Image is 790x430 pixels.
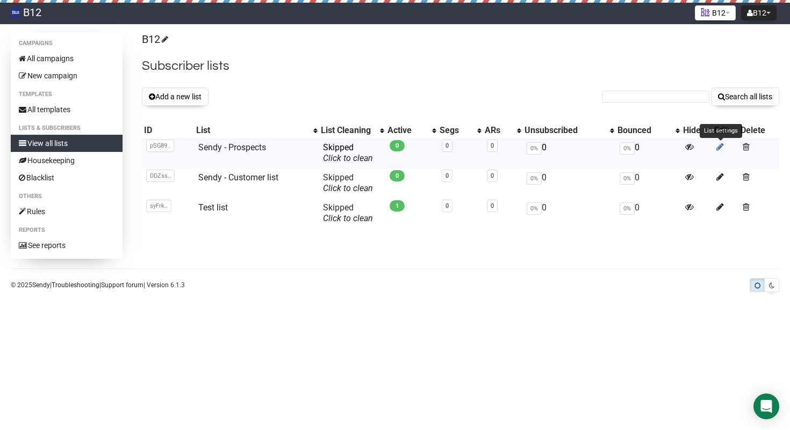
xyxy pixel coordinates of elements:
[52,281,99,289] a: Troubleshooting
[11,122,123,135] li: Lists & subscribers
[11,67,123,84] a: New campaign
[32,281,50,289] a: Sendy
[319,123,385,138] th: List Cleaning: No sort applied, activate to apply an ascending sort
[683,125,710,136] div: Hide
[701,8,709,17] img: 1.png
[198,142,266,152] a: Sendy - Prospects
[615,123,681,138] th: Bounced: No sort applied, activate to apply an ascending sort
[323,172,373,193] span: Skipped
[198,172,278,183] a: Sendy - Customer list
[11,152,123,169] a: Housekeeping
[11,50,123,67] a: All campaigns
[615,138,681,168] td: 0
[11,88,123,101] li: Templates
[323,183,373,193] a: Click to clean
[11,169,123,186] a: Blacklist
[741,5,777,20] button: B12
[491,202,494,209] a: 0
[11,279,185,291] p: © 2025 | | | Version 6.1.3
[483,123,522,138] th: ARs: No sort applied, activate to apply an ascending sort
[446,172,449,179] a: 0
[753,393,779,419] div: Open Intercom Messenger
[695,5,736,20] button: B12
[681,123,712,138] th: Hide: No sort applied, sorting is disabled
[615,168,681,198] td: 0
[522,168,615,198] td: 0
[527,202,542,215] span: 0%
[385,123,437,138] th: Active: No sort applied, activate to apply an ascending sort
[522,198,615,228] td: 0
[491,142,494,149] a: 0
[617,125,670,136] div: Bounced
[527,142,542,155] span: 0%
[446,202,449,209] a: 0
[101,281,143,289] a: Support forum
[11,101,123,118] a: All templates
[522,123,615,138] th: Unsubscribed: No sort applied, activate to apply an ascending sort
[491,172,494,179] a: 0
[146,140,174,152] span: pSG89..
[321,125,375,136] div: List Cleaning
[146,170,175,182] span: DDZss..
[11,190,123,203] li: Others
[738,123,779,138] th: Delete: No sort applied, sorting is disabled
[323,202,373,223] span: Skipped
[323,213,373,223] a: Click to clean
[741,125,777,136] div: Delete
[437,123,483,138] th: Segs: No sort applied, activate to apply an ascending sort
[11,203,123,220] a: Rules
[194,123,319,138] th: List: No sort applied, activate to apply an ascending sort
[700,124,742,138] div: List settings
[620,172,635,185] span: 0%
[323,142,373,163] span: Skipped
[527,172,542,185] span: 0%
[323,153,373,163] a: Click to clean
[390,170,405,181] span: 0
[711,88,779,106] button: Search all lists
[615,198,681,228] td: 0
[11,37,123,50] li: Campaigns
[440,125,472,136] div: Segs
[142,123,194,138] th: ID: No sort applied, sorting is disabled
[11,224,123,237] li: Reports
[144,125,192,136] div: ID
[620,202,635,215] span: 0%
[390,140,405,151] span: 0
[485,125,512,136] div: ARs
[387,125,427,136] div: Active
[196,125,308,136] div: List
[11,8,20,17] img: 83d8429b531d662e2d1277719739fdde
[446,142,449,149] a: 0
[142,56,779,76] h2: Subscriber lists
[142,88,209,106] button: Add a new list
[11,237,123,254] a: See reports
[525,125,605,136] div: Unsubscribed
[11,135,123,152] a: View all lists
[198,202,228,213] a: Test list
[390,200,405,212] span: 1
[620,142,635,155] span: 0%
[522,138,615,168] td: 0
[146,200,171,212] span: syFrk..
[142,33,167,46] a: B12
